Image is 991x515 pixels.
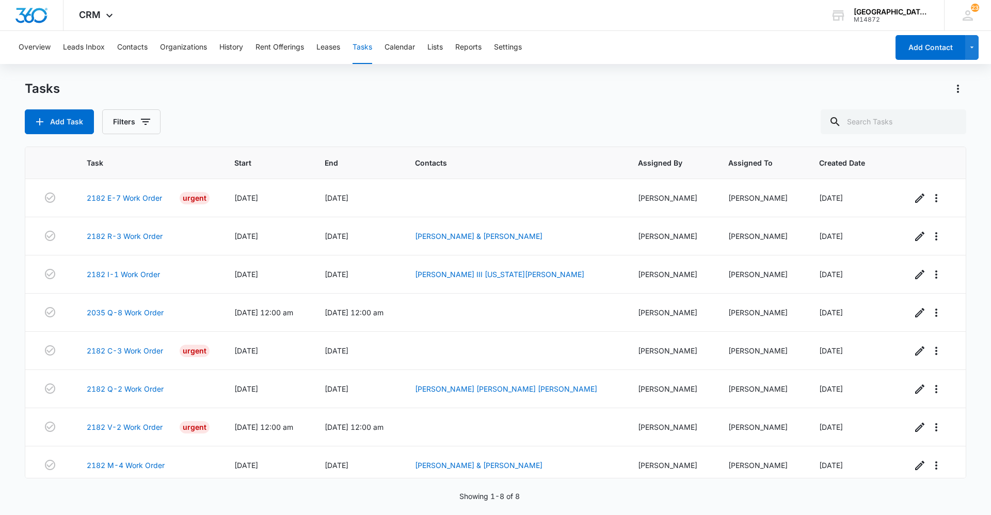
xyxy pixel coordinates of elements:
a: [PERSON_NAME] [PERSON_NAME] [PERSON_NAME] [415,384,597,393]
span: [DATE] [325,194,348,202]
a: 2182 E-7 Work Order [87,192,162,203]
span: Created Date [819,157,872,168]
input: Search Tasks [821,109,966,134]
button: Lists [427,31,443,64]
button: History [219,31,243,64]
button: Organizations [160,31,207,64]
span: CRM [79,9,101,20]
button: Add Contact [896,35,965,60]
div: [PERSON_NAME] [638,460,704,471]
div: account name [854,8,929,16]
span: [DATE] [234,384,258,393]
a: 2182 M-4 Work Order [87,460,165,471]
a: 2035 Q-8 Work Order [87,307,164,318]
div: [PERSON_NAME] [638,269,704,280]
span: Start [234,157,285,168]
button: Actions [950,81,966,97]
div: [PERSON_NAME] [638,383,704,394]
span: 23 [971,4,979,12]
a: [PERSON_NAME] & [PERSON_NAME] [415,232,542,240]
button: Overview [19,31,51,64]
span: Task [87,157,195,168]
a: 2182 I-1 Work Order [87,269,160,280]
div: [PERSON_NAME] [728,422,794,432]
div: [PERSON_NAME] [728,269,794,280]
button: Rent Offerings [255,31,304,64]
span: [DATE] [819,384,843,393]
span: [DATE] 12:00 am [325,308,383,317]
span: [DATE] [325,346,348,355]
div: [PERSON_NAME] [638,192,704,203]
p: Showing 1-8 of 8 [459,491,520,502]
span: [DATE] [325,461,348,470]
span: [DATE] [819,423,843,431]
button: Calendar [385,31,415,64]
div: notifications count [971,4,979,12]
button: Filters [102,109,161,134]
span: [DATE] 12:00 am [325,423,383,431]
button: Leads Inbox [63,31,105,64]
div: [PERSON_NAME] [728,383,794,394]
span: [DATE] [234,270,258,279]
span: End [325,157,375,168]
div: Urgent [180,345,210,357]
span: [DATE] [325,384,348,393]
span: [DATE] [325,232,348,240]
span: [DATE] [819,308,843,317]
span: [DATE] [234,194,258,202]
div: Urgent [180,421,210,433]
div: account id [854,16,929,23]
div: [PERSON_NAME] [728,307,794,318]
div: [PERSON_NAME] [638,345,704,356]
div: [PERSON_NAME] [638,422,704,432]
a: 2182 R-3 Work Order [87,231,163,242]
span: [DATE] [819,270,843,279]
div: Urgent [180,192,210,204]
button: Contacts [117,31,148,64]
a: [PERSON_NAME] III [US_STATE][PERSON_NAME] [415,270,584,279]
div: [PERSON_NAME] [728,231,794,242]
button: Reports [455,31,482,64]
span: [DATE] [234,346,258,355]
button: Settings [494,31,522,64]
span: [DATE] [819,461,843,470]
button: Tasks [353,31,372,64]
button: Leases [316,31,340,64]
span: [DATE] [819,346,843,355]
a: 2182 Q-2 Work Order [87,383,164,394]
span: [DATE] [819,232,843,240]
span: Assigned By [638,157,689,168]
a: 2182 V-2 Work Order [87,422,163,432]
span: [DATE] 12:00 am [234,308,293,317]
div: [PERSON_NAME] [728,460,794,471]
span: [DATE] [234,461,258,470]
span: Assigned To [728,157,779,168]
span: [DATE] [325,270,348,279]
span: Contacts [415,157,598,168]
a: 2182 C-3 Work Order [87,345,163,356]
span: [DATE] [819,194,843,202]
span: [DATE] 12:00 am [234,423,293,431]
button: Add Task [25,109,94,134]
div: [PERSON_NAME] [638,307,704,318]
div: [PERSON_NAME] [728,345,794,356]
div: [PERSON_NAME] [728,192,794,203]
span: [DATE] [234,232,258,240]
div: [PERSON_NAME] [638,231,704,242]
a: [PERSON_NAME] & [PERSON_NAME] [415,461,542,470]
h1: Tasks [25,81,60,96]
